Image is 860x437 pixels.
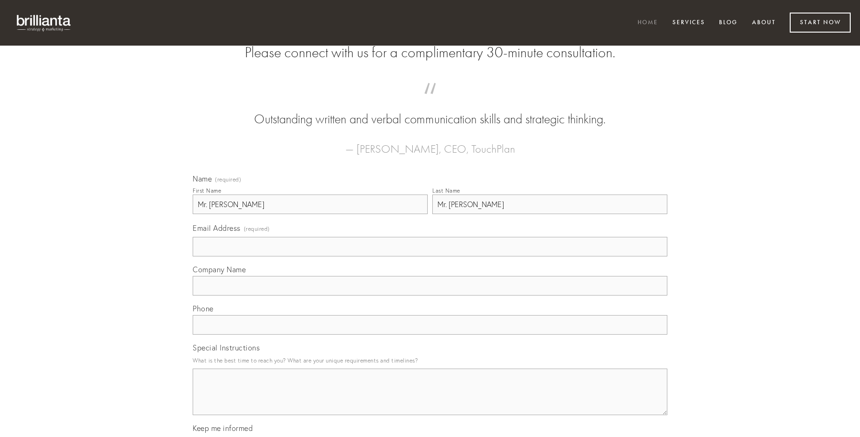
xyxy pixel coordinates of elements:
[632,15,664,31] a: Home
[193,354,667,367] p: What is the best time to reach you? What are your unique requirements and timelines?
[193,44,667,61] h2: Please connect with us for a complimentary 30-minute consultation.
[208,92,652,110] span: “
[215,177,241,182] span: (required)
[193,223,241,233] span: Email Address
[9,9,79,36] img: brillianta - research, strategy, marketing
[193,174,212,183] span: Name
[208,92,652,128] blockquote: Outstanding written and verbal communication skills and strategic thinking.
[193,304,214,313] span: Phone
[193,265,246,274] span: Company Name
[790,13,851,33] a: Start Now
[193,187,221,194] div: First Name
[666,15,711,31] a: Services
[244,222,270,235] span: (required)
[208,128,652,158] figcaption: — [PERSON_NAME], CEO, TouchPlan
[193,424,253,433] span: Keep me informed
[746,15,782,31] a: About
[713,15,744,31] a: Blog
[193,343,260,352] span: Special Instructions
[432,187,460,194] div: Last Name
